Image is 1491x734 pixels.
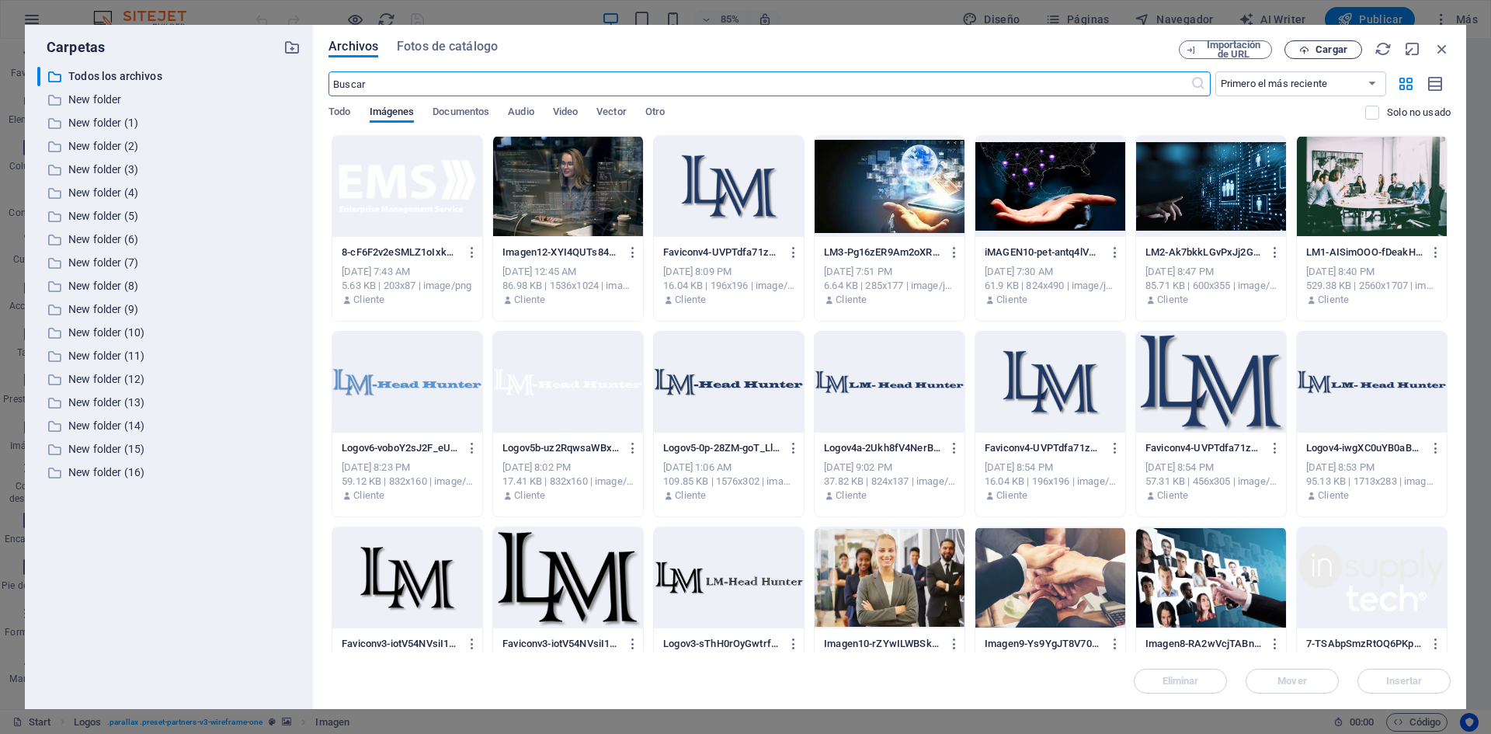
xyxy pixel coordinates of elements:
p: New folder (12) [68,370,272,388]
div: [DATE] 8:54 PM [1145,461,1277,475]
div: [DATE] 7:51 PM [824,265,955,279]
div: [DATE] 8:23 PM [342,461,473,475]
p: Cliente [996,489,1027,503]
div: [DATE] 8:54 PM [985,461,1116,475]
span: Documentos [433,103,489,124]
p: Cliente [836,293,867,307]
p: Faviconv3-iotV54NVsiI1Cmi-eygDtg.png [502,637,619,651]
p: New folder (2) [68,137,272,155]
div: New folder (2) [37,137,301,156]
div: 16.04 KB | 196x196 | image/png [985,475,1116,489]
div: 6.64 KB | 285x177 | image/jpeg [824,279,955,293]
span: Fotos de catálogo [397,37,498,56]
div: New folder (4) [37,183,301,203]
div: 5.63 KB | 203x87 | image/png [342,279,473,293]
div: 59.12 KB | 832x160 | image/png [342,475,473,489]
p: Faviconv3-iotV54NVsiI1Cmi-eygDtg-4DyDdpfsKrMHiRBc6vbbRg.png [342,637,458,651]
p: Cliente [353,293,384,307]
p: Cliente [675,489,706,503]
p: Cliente [1318,489,1349,503]
p: New folder (14) [68,417,272,435]
p: Faviconv4-UVPTdfa71zeFPmKduqcbWg.png [1145,441,1262,455]
p: Imagen12-XYI4QUTs842rpi-tlyoSxg.webp [502,245,619,259]
p: Logov5-0p-28ZM-goT_LlajXvAoHg.png [663,441,780,455]
div: 17.41 KB | 832x160 | image/png [502,475,634,489]
p: 8-cF6F2v2eSMLZ1oIxkJHq3g.png [342,245,458,259]
div: New folder [37,90,301,110]
div: [DATE] 9:02 PM [824,461,955,475]
input: Buscar [328,71,1190,96]
span: Video [553,103,578,124]
p: New folder (10) [68,324,272,342]
div: [DATE] 7:43 AM [342,265,473,279]
p: Logov6-voboY2sJ2F_eUQ1rLT8Grw.png [342,441,458,455]
p: New folder (6) [68,231,272,249]
div: 37.82 KB | 824x137 | image/png [824,475,955,489]
div: 529.38 KB | 2560x1707 | image/jpeg [1306,279,1437,293]
p: New folder (16) [68,464,272,482]
div: New folder (3) [37,160,301,179]
i: Volver a cargar [1375,40,1392,57]
span: Otro [645,103,665,124]
p: Faviconv4-UVPTdfa71zeFPmKduqcbWg-vassUts7Fgt1Ax1Ms2oXdQ.png [985,441,1101,455]
p: New folder (9) [68,301,272,318]
p: Imagen9-Ys9YgJT8V70NLRf2ykcFXA.jpg [985,637,1101,651]
p: New folder (13) [68,394,272,412]
p: New folder (11) [68,347,272,365]
p: Cliente [675,293,706,307]
p: Logov4a-2Ukh8fV4NerBrteFyDwqJw.png [824,441,940,455]
div: New folder (14) [37,416,301,436]
div: New folder (9) [37,300,301,319]
span: Todo [328,103,350,124]
div: New folder (6) [37,230,301,249]
span: Importación de URL [1202,40,1265,59]
p: Logov4-iwgXC0uYB0aBehxU6YFV6g.png [1306,441,1423,455]
p: Cliente [353,489,384,503]
div: [DATE] 8:02 PM [502,461,634,475]
p: Cliente [836,489,867,503]
p: Faviconv4-UVPTdfa71zeFPmKduqcbWg-pEoePGOJpkkWnbMM7kqqDQ.png [663,245,780,259]
div: [DATE] 8:40 PM [1306,265,1437,279]
i: Cerrar [1434,40,1451,57]
p: Cliente [1157,293,1188,307]
span: Vector [596,103,627,124]
div: 16.04 KB | 196x196 | image/png [663,279,794,293]
div: ​ [37,67,40,86]
div: New folder (5) [37,207,301,226]
p: Cliente [514,293,545,307]
div: [DATE] 8:53 PM [1306,461,1437,475]
button: Importación de URL [1179,40,1272,59]
p: Cliente [1318,293,1349,307]
p: LM3-Pg16zER9Am2oXRSatucD6w.jpeg [824,245,940,259]
p: Solo muestra los archivos que no están usándose en el sitio web. Los archivos añadidos durante es... [1387,106,1451,120]
p: Imagen8-RA2wVcjTABn8y4KlJXxvcg.jpg [1145,637,1262,651]
div: 95.13 KB | 1713x283 | image/png [1306,475,1437,489]
div: 85.71 KB | 600x355 | image/jpeg [1145,279,1277,293]
span: Cargar [1315,45,1347,54]
p: New folder (15) [68,440,272,458]
p: New folder (8) [68,277,272,295]
div: New folder (1) [37,113,301,133]
span: Archivos [328,37,378,56]
div: New folder (16) [37,463,301,482]
div: 61.9 KB | 824x490 | image/jpeg [985,279,1116,293]
p: Cliente [1157,489,1188,503]
button: Cargar [1284,40,1362,59]
div: [DATE] 1:06 AM [663,461,794,475]
div: New folder (13) [37,393,301,412]
p: New folder (5) [68,207,272,225]
p: Logov5b-uz2RqwsaWBxs29747kJPXg.png [502,441,619,455]
p: Cliente [996,293,1027,307]
p: New folder (3) [68,161,272,179]
p: Imagen10-rZYwILWBSk_qhQU6hN6qLA.webp [824,637,940,651]
div: New folder (11) [37,346,301,366]
p: 7-TSAbpSmzRtOQ6PKpaaycLw.png [1306,637,1423,651]
p: Carpetas [37,37,105,57]
div: [DATE] 8:09 PM [663,265,794,279]
p: iMAGEN10-pet-antq4lVCvmjKfDjRlQ.jpg [985,245,1101,259]
p: Cliente [514,489,545,503]
p: New folder (7) [68,254,272,272]
span: Audio [508,103,533,124]
i: Minimizar [1404,40,1421,57]
div: 57.31 KB | 456x305 | image/png [1145,475,1277,489]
